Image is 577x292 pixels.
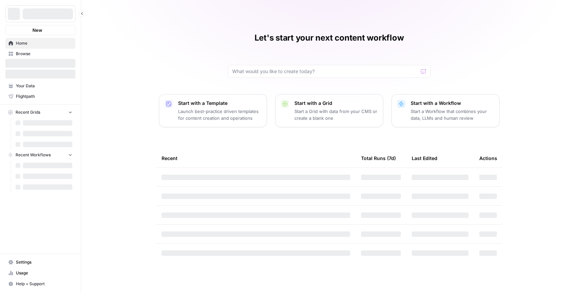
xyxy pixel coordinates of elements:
[5,150,75,160] button: Recent Workflows
[178,108,261,121] p: Launch best-practice driven templates for content creation and operations
[16,270,72,276] span: Usage
[5,48,75,59] a: Browse
[16,152,51,158] span: Recent Workflows
[275,94,383,127] button: Start with a GridStart a Grid with data from your CMS or create a blank one
[391,94,500,127] button: Start with a WorkflowStart a Workflow that combines your data, LLMs and human review
[5,278,75,289] button: Help + Support
[5,257,75,268] a: Settings
[5,91,75,102] a: Flightpath
[5,268,75,278] a: Usage
[178,100,261,107] p: Start with a Template
[411,100,494,107] p: Start with a Workflow
[411,108,494,121] p: Start a Workflow that combines your data, LLMs and human review
[294,100,378,107] p: Start with a Grid
[479,149,497,167] div: Actions
[16,93,72,99] span: Flightpath
[159,94,267,127] button: Start with a TemplateLaunch best-practice driven templates for content creation and operations
[5,25,75,35] button: New
[361,149,396,167] div: Total Runs (7d)
[5,38,75,49] a: Home
[255,32,404,43] h1: Let's start your next content workflow
[294,108,378,121] p: Start a Grid with data from your CMS or create a blank one
[16,83,72,89] span: Your Data
[32,27,42,33] span: New
[412,149,437,167] div: Last Edited
[5,107,75,117] button: Recent Grids
[232,68,418,75] input: What would you like to create today?
[5,81,75,91] a: Your Data
[16,40,72,46] span: Home
[16,281,72,287] span: Help + Support
[16,109,40,115] span: Recent Grids
[162,149,350,167] div: Recent
[16,51,72,57] span: Browse
[16,259,72,265] span: Settings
